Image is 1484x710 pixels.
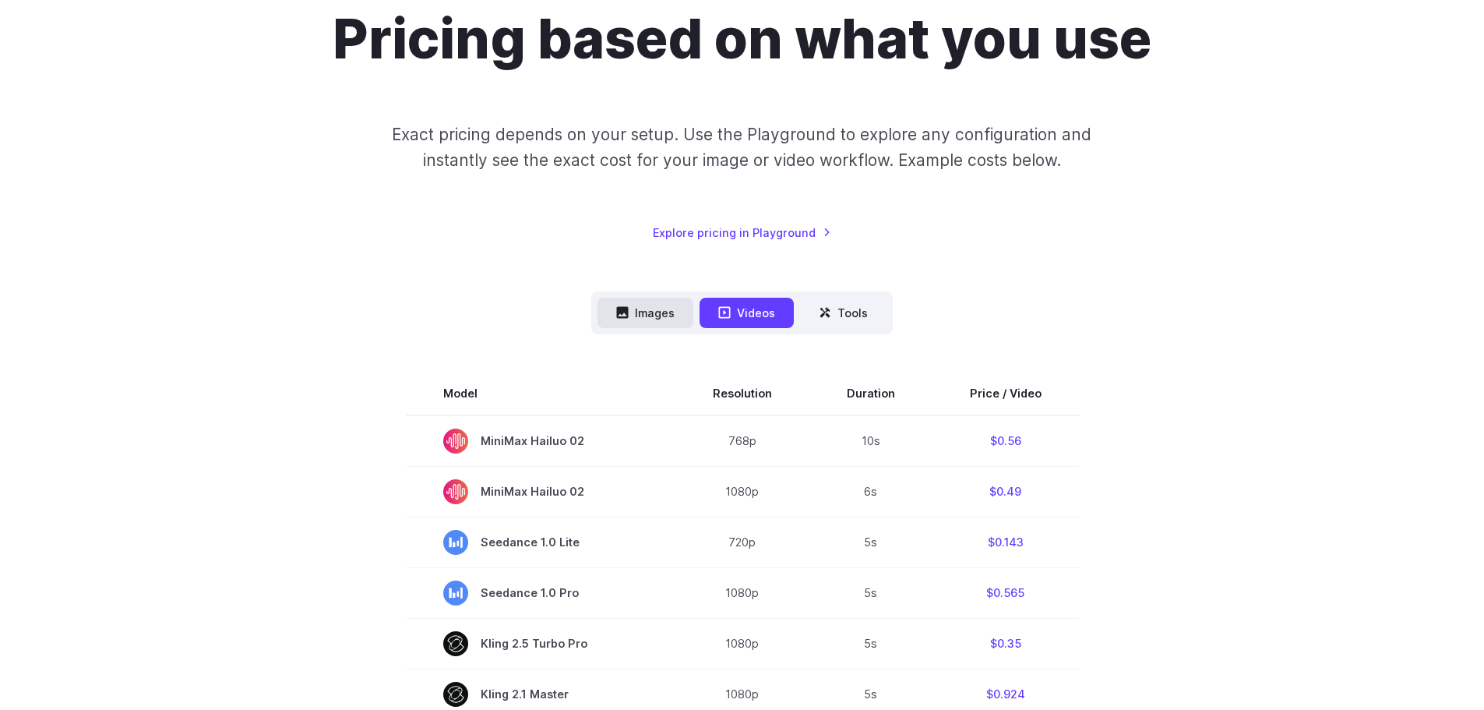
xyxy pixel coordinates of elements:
span: Seedance 1.0 Pro [443,581,638,606]
td: $0.56 [932,415,1079,467]
td: $0.49 [932,466,1079,517]
td: 1080p [675,466,809,517]
button: Images [597,298,693,328]
span: Kling 2.5 Turbo Pro [443,631,638,656]
th: Resolution [675,372,809,415]
td: 6s [809,466,932,517]
span: MiniMax Hailuo 02 [443,429,638,454]
span: Kling 2.1 Master [443,682,638,707]
a: Explore pricing in Playground [653,224,831,242]
td: 768p [675,415,809,467]
p: Exact pricing depends on your setup. Use the Playground to explore any configuration and instantl... [362,122,1121,174]
th: Model [406,372,675,415]
td: 1080p [675,567,809,618]
td: $0.35 [932,618,1079,669]
td: 720p [675,517,809,567]
td: $0.565 [932,567,1079,618]
h1: Pricing based on what you use [333,6,1151,72]
td: 5s [809,517,932,567]
span: MiniMax Hailuo 02 [443,479,638,504]
button: Tools [800,298,887,328]
th: Duration [809,372,932,415]
th: Price / Video [932,372,1079,415]
span: Seedance 1.0 Lite [443,530,638,555]
td: 1080p [675,618,809,669]
button: Videos [700,298,794,328]
td: $0.143 [932,517,1079,567]
td: 5s [809,567,932,618]
td: 5s [809,618,932,669]
td: 10s [809,415,932,467]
